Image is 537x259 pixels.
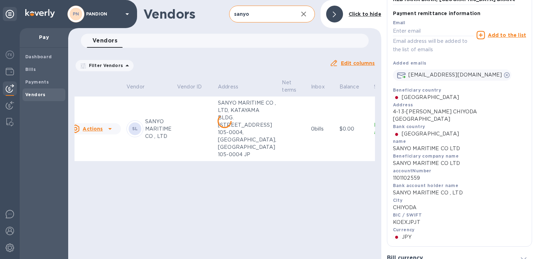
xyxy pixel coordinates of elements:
[393,124,425,129] b: Bank country
[393,26,474,36] input: Enter email
[6,51,14,59] img: Foreign exchange
[393,69,512,81] div: [EMAIL_ADDRESS][DOMAIN_NAME]
[393,10,481,17] p: Payment remittance information
[393,132,400,137] img: JP
[402,94,459,101] span: [GEOGRAPHIC_DATA]
[349,11,381,17] b: Click to hide
[408,71,502,79] p: [EMAIL_ADDRESS][DOMAIN_NAME]
[393,227,415,232] b: Currency
[393,219,526,226] p: KOEXJPJT
[25,9,55,18] img: Logo
[393,102,413,107] b: Address
[339,83,359,91] p: Balance
[393,198,403,203] b: City
[393,145,526,152] p: SANYO MARITIME CO LTD
[282,79,296,94] p: Net terms
[393,87,441,93] b: Beneficiary country
[83,126,103,132] u: Actions
[393,160,526,167] p: SANYO MARITIME CO LTD
[25,92,46,97] b: Vendors
[393,183,459,188] b: Bank account holder name
[393,204,526,211] p: CHIYODA
[86,62,123,68] p: Filter Vendors
[218,99,276,158] p: SANYO MARITIME CO , LTD, KATAYAMA BLDG. [STREET_ADDRESS] 105-0004, [GEOGRAPHIC_DATA], [GEOGRAPHIC...
[143,7,229,21] h1: Vendors
[393,153,459,159] b: Beneficiary company name
[311,83,334,91] span: Inbox
[488,32,526,38] u: Add to the list
[339,83,368,91] span: Balance
[339,125,368,133] p: $0.00
[86,12,121,16] p: PANDION
[218,83,238,91] p: Address
[402,233,412,241] span: JPY
[92,36,117,46] span: Vendors
[145,118,172,140] p: SANYO MARITIME CO , LTD
[311,83,325,91] p: Inbox
[127,83,154,91] span: Vendor
[25,54,52,59] b: Dashboard
[393,235,400,240] img: JPY
[402,130,459,138] span: [GEOGRAPHIC_DATA]
[341,60,375,66] u: Edit columns
[3,7,17,21] div: Unpin categories
[393,108,526,123] p: 4-1 3-[PERSON_NAME] CHIYODA [GEOGRAPHIC_DATA]
[393,21,405,25] label: Email
[25,79,49,85] b: Payments
[218,83,247,91] span: Address
[127,83,144,91] p: Vendor
[374,121,395,136] p: Manually added
[374,83,390,91] p: Status
[393,95,400,100] img: JP
[393,139,406,144] b: name
[393,37,474,53] p: Email address will be added to the list of emails
[25,34,63,41] p: Pay
[393,174,526,182] p: 1101102559
[393,212,422,218] b: BIC / SWIFT
[282,79,305,94] span: Net terms
[311,125,334,133] p: 0 bills
[73,11,79,16] b: PN
[132,126,138,131] b: SL
[393,168,432,173] b: accountNumber
[393,60,427,66] b: Added emails
[393,189,526,197] p: SANYO MARITIME CO , LTD
[25,67,36,72] b: Bills
[6,67,14,76] img: Wallets
[177,83,202,91] p: Vendor ID
[177,83,211,91] span: Vendor ID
